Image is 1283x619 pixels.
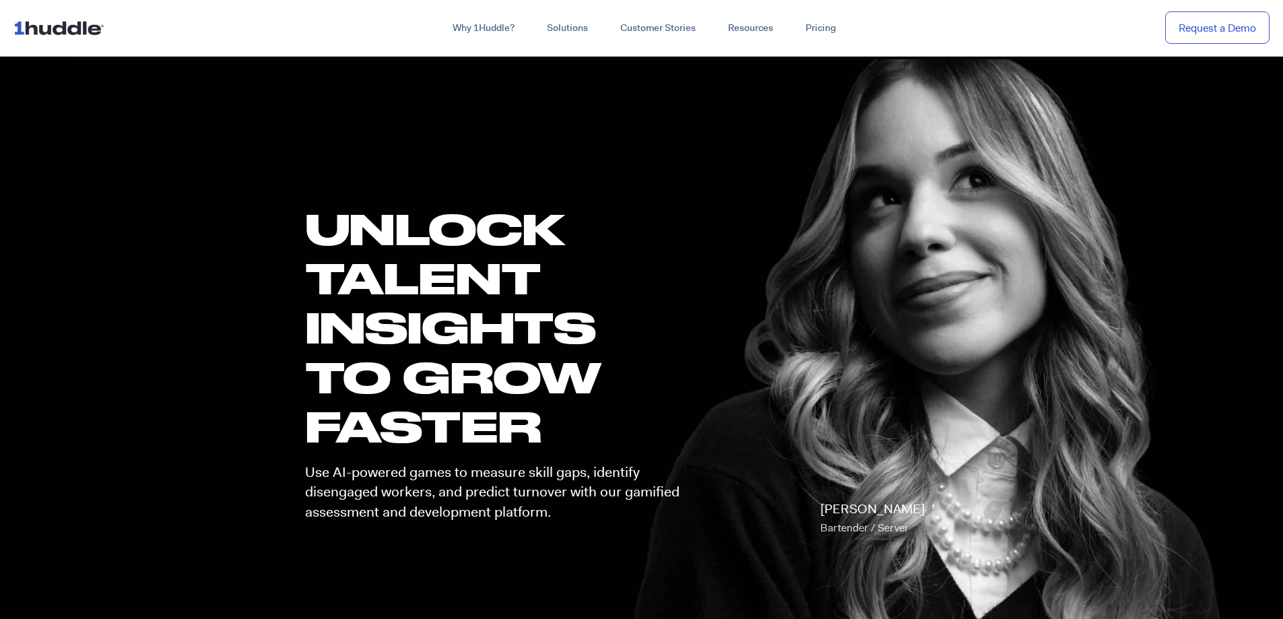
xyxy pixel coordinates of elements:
[531,16,604,40] a: Solutions
[712,16,789,40] a: Resources
[436,16,531,40] a: Why 1Huddle?
[305,204,712,451] h1: UNLOCK TALENT INSIGHTS TO GROW FASTER
[1165,11,1270,44] a: Request a Demo
[604,16,712,40] a: Customer Stories
[820,500,925,537] p: [PERSON_NAME]
[789,16,852,40] a: Pricing
[13,15,110,40] img: ...
[820,521,909,535] span: Bartender / Server
[305,463,712,522] p: Use AI-powered games to measure skill gaps, identify disengaged workers, and predict turnover wit...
